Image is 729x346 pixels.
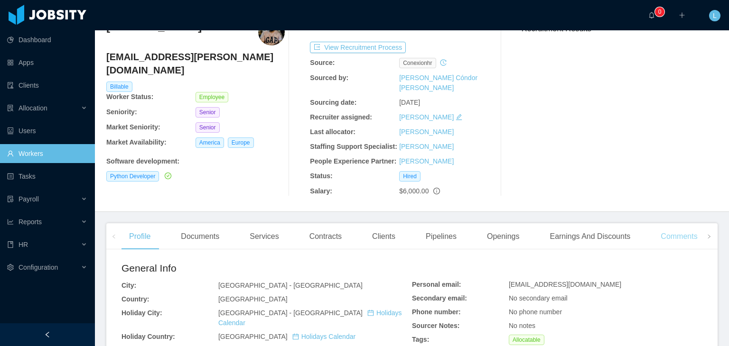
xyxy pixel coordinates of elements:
[509,322,535,329] span: No notes
[655,7,664,17] sup: 0
[509,294,568,302] span: No secondary email
[399,128,454,136] a: [PERSON_NAME]
[399,113,454,121] a: [PERSON_NAME]
[121,309,162,317] b: Holiday City:
[292,333,355,340] a: icon: calendarHolidays Calendar
[19,218,42,226] span: Reports
[653,223,705,250] div: Comments
[106,138,167,146] b: Market Availability:
[7,121,87,140] a: icon: robotUsers
[121,223,158,250] div: Profile
[106,157,179,165] b: Software development :
[7,219,14,225] i: icon: line-chart
[707,234,711,239] i: icon: right
[399,157,454,165] a: [PERSON_NAME]
[121,261,412,276] h2: General Info
[412,336,429,343] b: Tags:
[713,10,717,21] span: L
[310,44,406,51] a: icon: exportView Recruitment Process
[412,308,461,316] b: Phone number:
[412,322,459,329] b: Sourcer Notes:
[19,195,39,203] span: Payroll
[310,99,356,106] b: Sourcing date:
[509,308,562,316] span: No phone number
[121,333,175,340] b: Holiday Country:
[310,42,406,53] button: icon: exportView Recruitment Process
[19,104,47,112] span: Allocation
[196,137,224,148] span: America
[218,309,402,327] span: [GEOGRAPHIC_DATA] - [GEOGRAPHIC_DATA]
[7,53,87,72] a: icon: appstoreApps
[292,333,299,340] i: icon: calendar
[364,223,403,250] div: Clients
[310,74,348,82] b: Sourced by:
[399,187,429,195] span: $6,000.00
[399,171,421,182] span: Hired
[121,282,136,289] b: City:
[19,241,28,248] span: HR
[479,223,527,250] div: Openings
[106,123,160,131] b: Market Seniority:
[228,137,254,148] span: Europe
[367,310,374,316] i: icon: calendar
[242,223,286,250] div: Services
[196,122,220,133] span: Senior
[310,113,372,121] b: Recruiter assigned:
[399,99,420,106] span: [DATE]
[7,30,87,49] a: icon: pie-chartDashboard
[399,58,436,68] span: conexionhr
[310,187,332,195] b: Salary:
[218,282,363,289] span: [GEOGRAPHIC_DATA] - [GEOGRAPHIC_DATA]
[106,50,285,77] h4: [EMAIL_ADDRESS][PERSON_NAME][DOMAIN_NAME]
[106,93,153,100] b: Worker Status:
[121,295,149,303] b: Country:
[433,188,440,194] span: info-circle
[542,223,638,250] div: Earnings And Discounts
[7,76,87,95] a: icon: auditClients
[310,143,397,150] b: Staffing Support Specialist:
[399,143,454,150] a: [PERSON_NAME]
[7,196,14,202] i: icon: file-protect
[7,167,87,186] a: icon: profileTasks
[412,294,467,302] b: Secondary email:
[440,59,447,66] i: icon: history
[310,59,335,66] b: Source:
[648,12,655,18] i: icon: bell
[509,335,544,345] span: Allocatable
[456,114,462,120] i: icon: edit
[310,157,396,165] b: People Experience Partner:
[258,19,285,46] img: 5e059398-8250-4a78-bf8e-1c4f99179814_68346cd1ce3ab-400w.png
[679,12,685,18] i: icon: plus
[418,223,464,250] div: Pipelines
[165,173,171,179] i: icon: check-circle
[7,241,14,248] i: icon: book
[412,281,461,288] b: Personal email:
[163,172,171,180] a: icon: check-circle
[106,171,159,182] span: Python Developer
[173,223,227,250] div: Documents
[7,264,14,271] i: icon: setting
[7,105,14,111] i: icon: solution
[112,234,116,239] i: icon: left
[399,74,477,91] a: [PERSON_NAME] Cóndor [PERSON_NAME]
[196,107,220,118] span: Senior
[218,295,288,303] span: [GEOGRAPHIC_DATA]
[7,144,87,163] a: icon: userWorkers
[19,264,58,271] span: Configuration
[106,82,132,92] span: Billable
[218,333,355,340] span: [GEOGRAPHIC_DATA]
[302,223,349,250] div: Contracts
[196,92,228,102] span: Employee
[310,128,355,136] b: Last allocator:
[509,281,621,288] span: [EMAIL_ADDRESS][DOMAIN_NAME]
[106,108,137,116] b: Seniority:
[310,172,332,180] b: Status:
